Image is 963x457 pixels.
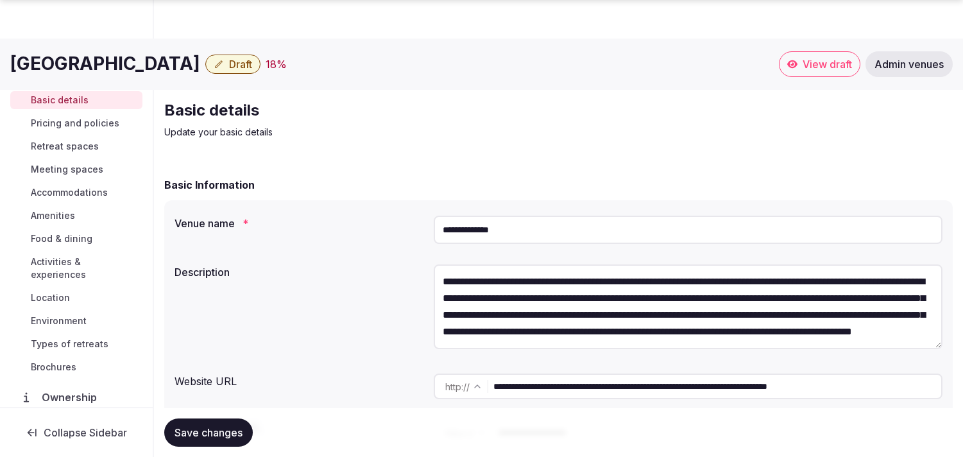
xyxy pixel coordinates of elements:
[229,58,252,71] span: Draft
[31,232,92,245] span: Food & dining
[266,56,287,72] button: 18%
[10,253,142,284] a: Activities & experiences
[164,418,253,447] button: Save changes
[31,291,70,304] span: Location
[10,230,142,248] a: Food & dining
[205,55,260,74] button: Draft
[10,207,142,225] a: Amenities
[10,91,142,109] a: Basic details
[164,177,255,193] h2: Basic Information
[10,160,142,178] a: Meeting spaces
[10,289,142,307] a: Location
[865,51,953,77] a: Admin venues
[31,315,87,327] span: Environment
[175,368,423,389] div: Website URL
[779,51,860,77] a: View draft
[31,163,103,176] span: Meeting spaces
[44,426,127,439] span: Collapse Sidebar
[164,100,595,121] h2: Basic details
[42,390,102,405] span: Ownership
[31,94,89,107] span: Basic details
[10,184,142,202] a: Accommodations
[31,140,99,153] span: Retreat spaces
[10,358,142,376] a: Brochures
[175,267,423,277] label: Description
[10,418,142,447] button: Collapse Sidebar
[31,186,108,199] span: Accommodations
[31,338,108,350] span: Types of retreats
[31,209,75,222] span: Amenities
[175,426,243,439] span: Save changes
[10,137,142,155] a: Retreat spaces
[31,255,137,281] span: Activities & experiences
[10,384,142,411] a: Ownership
[10,51,200,76] h1: [GEOGRAPHIC_DATA]
[10,312,142,330] a: Environment
[266,56,287,72] div: 18 %
[31,117,119,130] span: Pricing and policies
[803,58,852,71] span: View draft
[10,114,142,132] a: Pricing and policies
[164,126,595,139] p: Update your basic details
[31,361,76,374] span: Brochures
[874,58,944,71] span: Admin venues
[175,218,423,229] label: Venue name
[10,335,142,353] a: Types of retreats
